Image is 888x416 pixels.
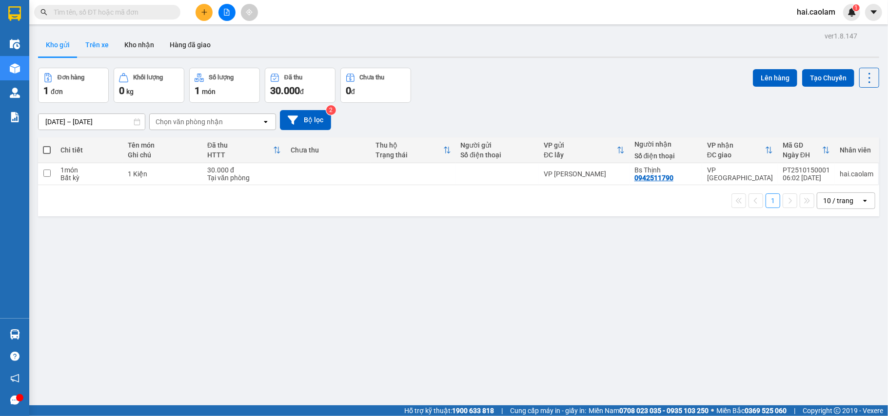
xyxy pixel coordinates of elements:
[128,170,197,178] div: 1 Kiện
[284,74,302,81] div: Đã thu
[114,68,184,103] button: Khối lượng0kg
[117,33,162,57] button: Kho nhận
[43,85,49,96] span: 1
[783,174,830,182] div: 06:02 [DATE]
[825,31,857,41] div: ver 1.8.147
[840,170,873,178] div: hai.caolam
[634,152,697,160] div: Số điện thoại
[262,118,270,126] svg: open
[10,396,20,405] span: message
[10,329,20,340] img: warehouse-icon
[280,110,331,130] button: Bộ lọc
[783,151,822,159] div: Ngày ĐH
[340,68,411,103] button: Chưa thu0đ
[375,151,443,159] div: Trạng thái
[78,33,117,57] button: Trên xe
[8,6,21,21] img: logo-vxr
[270,85,300,96] span: 30.000
[778,137,835,163] th: Toggle SortBy
[711,409,714,413] span: ⚪️
[162,33,218,57] button: Hàng đã giao
[218,4,236,21] button: file-add
[128,141,197,149] div: Tên món
[848,8,856,17] img: icon-new-feature
[58,74,84,81] div: Đơn hàng
[404,405,494,416] span: Hỗ trợ kỹ thuật:
[789,6,843,18] span: hai.caolam
[326,105,336,115] sup: 2
[10,352,20,361] span: question-circle
[202,137,286,163] th: Toggle SortBy
[351,88,355,95] span: đ
[539,137,630,163] th: Toggle SortBy
[246,9,253,16] span: aim
[840,146,873,154] div: Nhân viên
[766,193,780,208] button: 1
[854,4,858,11] span: 1
[207,151,273,159] div: HTTT
[38,33,78,57] button: Kho gửi
[189,68,260,103] button: Số lượng1món
[794,405,795,416] span: |
[702,137,778,163] th: Toggle SortBy
[707,166,773,182] div: VP [GEOGRAPHIC_DATA]
[209,74,234,81] div: Số lượng
[861,197,869,205] svg: open
[783,166,830,174] div: PT2510150001
[707,141,765,149] div: VP nhận
[589,405,709,416] span: Miền Nam
[452,407,494,415] strong: 1900 633 818
[265,68,335,103] button: Đã thu30.000đ
[38,68,109,103] button: Đơn hàng1đơn
[196,4,213,21] button: plus
[510,405,586,416] span: Cung cấp máy in - giấy in:
[853,4,860,11] sup: 1
[223,9,230,16] span: file-add
[634,140,697,148] div: Người nhận
[634,174,673,182] div: 0942511790
[869,8,878,17] span: caret-down
[634,166,697,174] div: Bs Thịnh
[783,141,822,149] div: Mã GD
[544,151,617,159] div: ĐC lấy
[126,88,134,95] span: kg
[60,174,118,182] div: Bất kỳ
[207,141,273,149] div: Đã thu
[360,74,385,81] div: Chưa thu
[544,141,617,149] div: VP gửi
[60,146,118,154] div: Chi tiết
[10,374,20,383] span: notification
[54,7,169,18] input: Tìm tên, số ĐT hoặc mã đơn
[195,85,200,96] span: 1
[241,4,258,21] button: aim
[371,137,455,163] th: Toggle SortBy
[10,39,20,49] img: warehouse-icon
[128,151,197,159] div: Ghi chú
[207,166,281,174] div: 30.000 đ
[745,407,787,415] strong: 0369 525 060
[753,69,797,87] button: Lên hàng
[375,141,443,149] div: Thu hộ
[461,151,534,159] div: Số điện thoại
[119,85,124,96] span: 0
[865,4,882,21] button: caret-down
[461,141,534,149] div: Người gửi
[300,88,304,95] span: đ
[501,405,503,416] span: |
[10,88,20,98] img: warehouse-icon
[201,9,208,16] span: plus
[823,196,853,206] div: 10 / trang
[291,146,366,154] div: Chưa thu
[707,151,765,159] div: ĐC giao
[10,112,20,122] img: solution-icon
[802,69,854,87] button: Tạo Chuyến
[619,407,709,415] strong: 0708 023 035 - 0935 103 250
[39,114,145,130] input: Select a date range.
[51,88,63,95] span: đơn
[133,74,163,81] div: Khối lượng
[544,170,625,178] div: VP [PERSON_NAME]
[834,407,841,414] span: copyright
[202,88,216,95] span: món
[716,405,787,416] span: Miền Bắc
[10,63,20,74] img: warehouse-icon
